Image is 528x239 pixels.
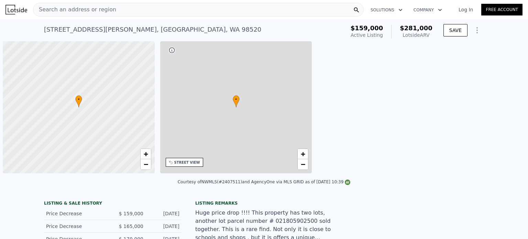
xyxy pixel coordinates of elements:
[301,150,305,158] span: +
[351,32,383,38] span: Active Listing
[46,223,107,230] div: Price Decrease
[143,150,148,158] span: +
[44,200,181,207] div: LISTING & SALE HISTORY
[46,210,107,217] div: Price Decrease
[75,95,82,107] div: •
[400,32,432,39] div: Lotside ARV
[178,180,351,184] div: Courtesy of NWMLS (#2407511) and AgencyOne via MLS GRID as of [DATE] 10:39
[233,96,240,102] span: •
[44,25,261,34] div: [STREET_ADDRESS][PERSON_NAME] , [GEOGRAPHIC_DATA] , WA 98520
[301,160,305,169] span: −
[149,210,179,217] div: [DATE]
[298,149,308,159] a: Zoom in
[233,95,240,107] div: •
[481,4,522,15] a: Free Account
[450,6,481,13] a: Log In
[149,223,179,230] div: [DATE]
[33,6,116,14] span: Search an address or region
[141,149,151,159] a: Zoom in
[119,224,143,229] span: $ 165,000
[174,160,200,165] div: STREET VIEW
[408,4,448,16] button: Company
[119,211,143,216] span: $ 159,000
[141,159,151,170] a: Zoom out
[143,160,148,169] span: −
[195,200,333,206] div: Listing remarks
[351,24,383,32] span: $159,000
[5,5,27,14] img: Lotside
[400,24,432,32] span: $281,000
[298,159,308,170] a: Zoom out
[345,180,350,185] img: NWMLS Logo
[75,96,82,102] span: •
[365,4,408,16] button: Solutions
[470,23,484,37] button: Show Options
[443,24,467,36] button: SAVE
